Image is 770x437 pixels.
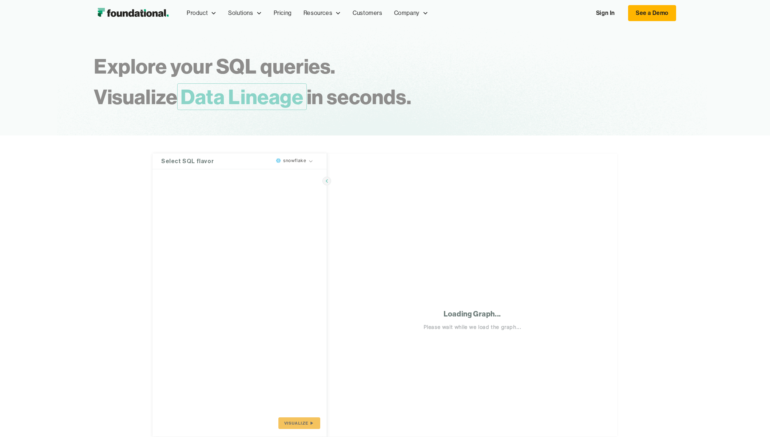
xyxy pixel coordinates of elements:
[228,8,253,18] div: Solutions
[589,5,622,21] a: Sign In
[322,177,331,185] button: Hide SQL query editor
[394,8,420,18] div: Company
[303,8,332,18] div: Resources
[187,8,208,18] div: Product
[161,159,214,164] h4: Select SQL flavor
[94,51,492,112] h1: Explore your SQL queries. Visualize in seconds.
[284,420,309,426] span: Visualize
[268,1,298,25] a: Pricing
[94,6,172,20] a: home
[177,83,306,110] span: Data Lineage
[424,323,521,331] p: Please wait while we load the graph...
[298,1,347,25] div: Resources
[222,1,267,25] div: Solutions
[628,5,676,21] a: See a Demo
[388,1,434,25] div: Company
[181,1,222,25] div: Product
[444,309,501,319] h1: Loading Graph...
[347,1,388,25] a: Customers
[94,6,172,20] img: Foundational Logo
[278,417,320,429] button: Visualize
